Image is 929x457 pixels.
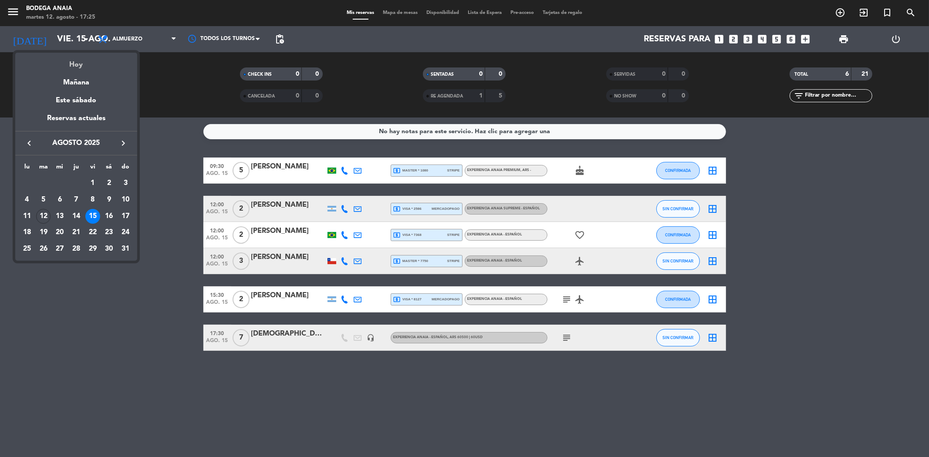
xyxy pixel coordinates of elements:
[36,225,51,240] div: 19
[37,138,115,149] span: agosto 2025
[84,225,101,241] td: 22 de agosto de 2025
[117,162,134,175] th: domingo
[20,209,34,224] div: 11
[101,192,116,207] div: 9
[52,242,67,256] div: 27
[51,225,68,241] td: 20 de agosto de 2025
[101,176,116,191] div: 2
[15,88,137,113] div: Este sábado
[20,225,34,240] div: 18
[101,209,116,224] div: 16
[19,241,35,257] td: 25 de agosto de 2025
[20,242,34,256] div: 25
[101,175,118,192] td: 2 de agosto de 2025
[19,225,35,241] td: 18 de agosto de 2025
[68,162,84,175] th: jueves
[84,192,101,208] td: 8 de agosto de 2025
[118,192,133,207] div: 10
[36,192,51,207] div: 5
[118,209,133,224] div: 17
[85,225,100,240] div: 22
[118,138,128,148] i: keyboard_arrow_right
[101,162,118,175] th: sábado
[19,208,35,225] td: 11 de agosto de 2025
[84,175,101,192] td: 1 de agosto de 2025
[101,208,118,225] td: 16 de agosto de 2025
[35,225,52,241] td: 19 de agosto de 2025
[69,192,84,207] div: 7
[15,53,137,71] div: Hoy
[118,225,133,240] div: 24
[117,241,134,257] td: 31 de agosto de 2025
[51,192,68,208] td: 6 de agosto de 2025
[68,225,84,241] td: 21 de agosto de 2025
[68,208,84,225] td: 14 de agosto de 2025
[36,209,51,224] div: 12
[51,162,68,175] th: miércoles
[35,192,52,208] td: 5 de agosto de 2025
[117,192,134,208] td: 10 de agosto de 2025
[101,225,118,241] td: 23 de agosto de 2025
[118,242,133,256] div: 31
[35,208,52,225] td: 12 de agosto de 2025
[115,138,131,149] button: keyboard_arrow_right
[101,242,116,256] div: 30
[51,241,68,257] td: 27 de agosto de 2025
[19,162,35,175] th: lunes
[118,176,133,191] div: 3
[117,208,134,225] td: 17 de agosto de 2025
[35,241,52,257] td: 26 de agosto de 2025
[19,192,35,208] td: 4 de agosto de 2025
[24,138,34,148] i: keyboard_arrow_left
[36,242,51,256] div: 26
[84,241,101,257] td: 29 de agosto de 2025
[69,225,84,240] div: 21
[85,209,100,224] div: 15
[19,175,84,192] td: AGO.
[68,241,84,257] td: 28 de agosto de 2025
[69,209,84,224] div: 14
[68,192,84,208] td: 7 de agosto de 2025
[117,225,134,241] td: 24 de agosto de 2025
[101,225,116,240] div: 23
[52,209,67,224] div: 13
[84,208,101,225] td: 15 de agosto de 2025
[69,242,84,256] div: 28
[20,192,34,207] div: 4
[21,138,37,149] button: keyboard_arrow_left
[85,192,100,207] div: 8
[117,175,134,192] td: 3 de agosto de 2025
[101,241,118,257] td: 30 de agosto de 2025
[51,208,68,225] td: 13 de agosto de 2025
[15,113,137,131] div: Reservas actuales
[84,162,101,175] th: viernes
[15,71,137,88] div: Mañana
[52,225,67,240] div: 20
[101,192,118,208] td: 9 de agosto de 2025
[35,162,52,175] th: martes
[85,176,100,191] div: 1
[52,192,67,207] div: 6
[85,242,100,256] div: 29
